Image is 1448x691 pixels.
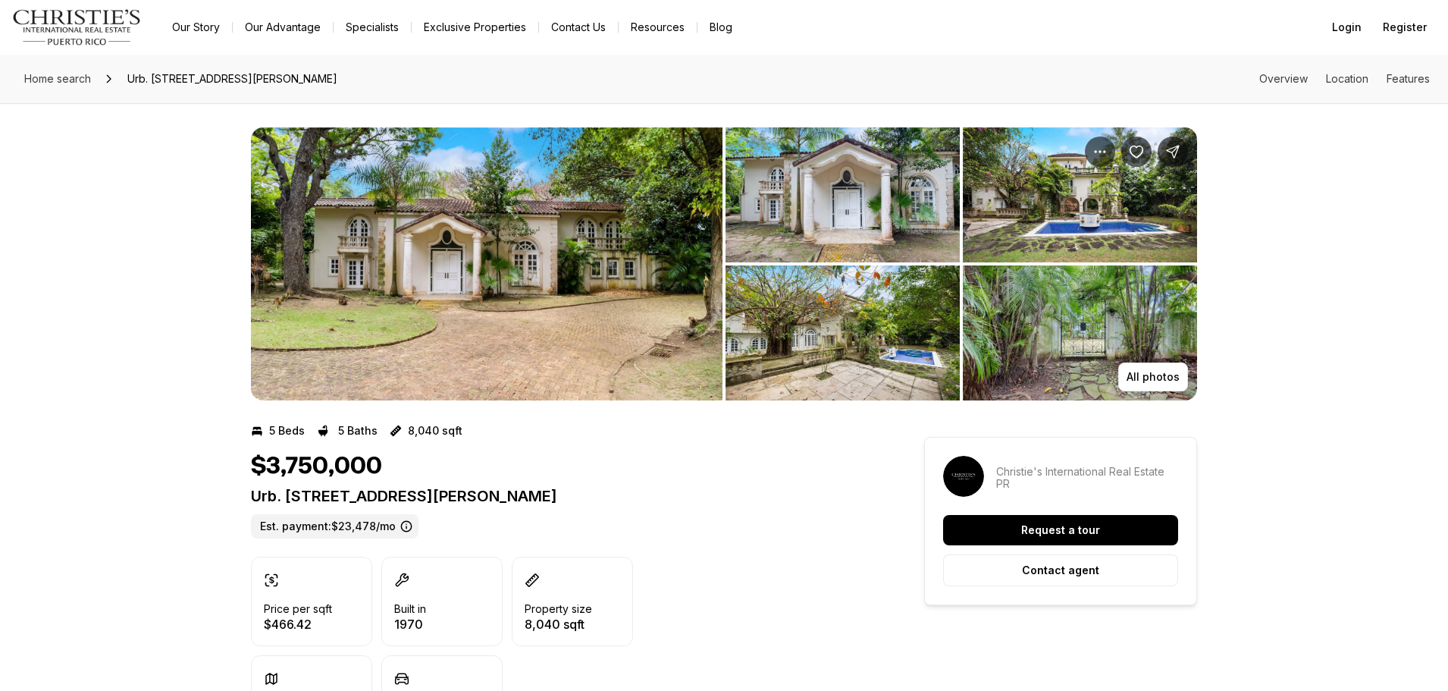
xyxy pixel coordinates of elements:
p: Contact agent [1022,564,1099,576]
button: View image gallery [963,265,1197,400]
button: Register [1374,12,1436,42]
a: Our Advantage [233,17,333,38]
a: Skip to: Location [1326,72,1368,85]
span: Login [1332,21,1362,33]
p: 1970 [394,618,426,630]
p: Property size [525,603,592,615]
div: Listing Photos [251,127,1197,400]
button: View image gallery [726,265,960,400]
span: Home search [24,72,91,85]
a: Specialists [334,17,411,38]
span: Register [1383,21,1427,33]
p: $466.42 [264,618,332,630]
p: Christie's International Real Estate PR [996,466,1178,490]
p: 5 Beds [269,425,305,437]
a: Skip to: Features [1387,72,1430,85]
label: Est. payment: $23,478/mo [251,514,418,539]
p: Urb. [STREET_ADDRESS][PERSON_NAME] [251,487,870,505]
a: Blog [697,17,744,38]
a: Exclusive Properties [412,17,538,38]
p: Request a tour [1021,524,1100,536]
a: Home search [18,67,97,91]
button: View image gallery [726,127,960,262]
button: Share Property: Urb. San Patricio RIVERA FERRER ST. #30 [1158,137,1188,167]
li: 1 of 4 [251,127,722,400]
button: Save Property: Urb. San Patricio RIVERA FERRER ST. #30 [1121,137,1152,167]
button: All photos [1118,363,1188,391]
button: Login [1323,12,1371,42]
img: logo [12,9,142,46]
button: Contact agent [943,554,1178,586]
nav: Page section menu [1259,73,1430,85]
button: Request a tour [943,515,1178,545]
p: 8,040 sqft [408,425,462,437]
button: View image gallery [963,127,1197,262]
p: 8,040 sqft [525,618,592,630]
h1: $3,750,000 [251,452,382,481]
a: Skip to: Overview [1259,72,1308,85]
a: Our Story [160,17,232,38]
p: 5 Baths [338,425,378,437]
button: 5 Baths [317,419,378,443]
p: Price per sqft [264,603,332,615]
button: Property options [1085,137,1115,167]
p: Built in [394,603,426,615]
a: Resources [619,17,697,38]
button: Contact Us [539,17,618,38]
p: All photos [1127,371,1180,383]
li: 2 of 4 [726,127,1197,400]
button: View image gallery [251,127,722,400]
span: Urb. [STREET_ADDRESS][PERSON_NAME] [121,67,343,91]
